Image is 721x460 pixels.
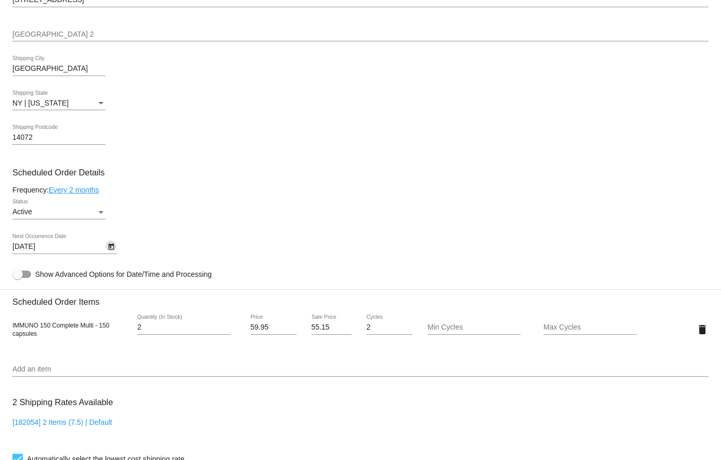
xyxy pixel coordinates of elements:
[428,323,521,332] input: Min Cycles
[137,323,230,332] input: Quantity (In Stock)
[12,208,106,216] mat-select: Status
[106,241,116,251] button: Open calendar
[251,323,297,332] input: Price
[12,207,32,216] span: Active
[12,289,709,307] h3: Scheduled Order Items
[312,323,352,332] input: Sale Price
[12,99,106,108] mat-select: Shipping State
[12,243,106,251] input: Next Occurrence Date
[12,418,112,426] a: [182054] 2 Items (7.5) | Default
[366,323,413,332] input: Cycles
[12,65,106,73] input: Shipping City
[12,391,113,413] h3: 2 Shipping Rates Available
[696,323,709,336] mat-icon: delete
[49,186,99,194] a: Every 2 months
[12,99,69,107] span: NY | [US_STATE]
[12,365,709,374] input: Add an item
[543,323,637,332] input: Max Cycles
[12,31,709,39] input: Shipping Street 2
[12,322,109,337] span: IMMUNO 150 Complete Multi - 150 capsules
[12,133,106,142] input: Shipping Postcode
[35,269,212,279] span: Show Advanced Options for Date/Time and Processing
[12,186,709,194] div: Frequency:
[12,168,709,177] h3: Scheduled Order Details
